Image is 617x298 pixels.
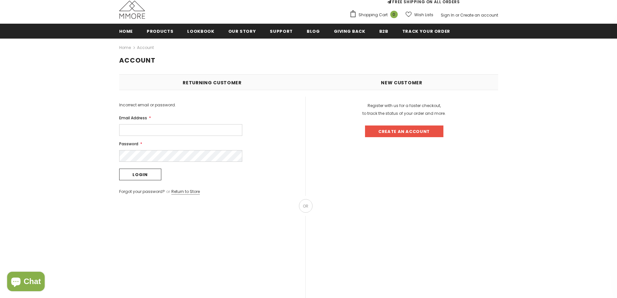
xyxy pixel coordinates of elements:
[319,79,485,87] div: New Customer
[147,24,173,38] a: Products
[334,28,365,34] span: Giving back
[270,28,293,34] span: support
[402,28,450,34] span: Track your order
[187,24,214,38] a: Lookbook
[119,169,161,180] input: Login
[119,102,292,108] li: Incorrect email or password.
[119,195,292,288] iframe: Social Login Frame
[379,24,388,38] a: B2B
[349,10,401,20] a: Shopping Cart 0
[310,102,498,117] p: Register with us for a faster checkout, to track the status of your order and more.
[119,56,498,65] h1: Account
[166,189,170,194] span: or
[133,79,292,87] div: Returning Customer
[228,28,256,34] span: Our Story
[119,44,131,52] a: Home
[441,12,454,18] a: Sign In
[307,24,320,38] a: Blog
[379,28,388,34] span: B2B
[402,24,450,38] a: Track your order
[365,125,443,137] a: Create An Account
[147,28,173,34] span: Products
[414,12,433,18] span: Wish Lists
[119,28,133,34] span: Home
[119,115,147,121] span: Email Address
[334,24,365,38] a: Giving back
[187,28,214,34] span: Lookbook
[460,12,498,18] a: Create an account
[171,189,200,195] a: Return to Store
[119,141,138,147] span: Password
[307,28,320,34] span: Blog
[299,199,313,213] span: or
[390,11,398,18] span: 0
[137,44,154,52] span: Account
[5,272,47,293] inbox-online-store-chat: Shopify online store chat
[455,12,459,18] span: or
[119,189,165,194] a: Forgot your password?
[119,24,133,38] a: Home
[359,12,388,18] span: Shopping Cart
[406,9,433,20] a: Wish Lists
[119,1,145,19] img: MMORE Cases
[270,24,293,38] a: support
[228,24,256,38] a: Our Story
